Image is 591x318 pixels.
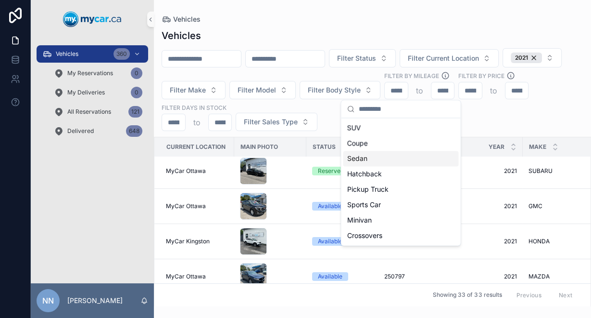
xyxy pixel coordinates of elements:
[318,237,342,246] div: Available
[433,291,502,299] span: Showing 33 of 33 results
[131,87,142,98] div: 0
[456,167,517,175] a: 2021
[343,182,458,197] div: Pickup Truck
[48,103,148,120] a: All Reservations121
[503,48,562,67] button: Select Button
[343,120,458,135] div: SUV
[162,81,226,99] button: Select Button
[170,85,206,95] span: Filter Make
[329,49,396,67] button: Select Button
[489,143,504,151] span: Year
[67,89,105,96] span: My Deliveries
[67,296,123,305] p: [PERSON_NAME]
[528,238,550,245] span: HONDA
[300,81,380,99] button: Select Button
[384,71,439,80] label: Filter By Mileage
[166,167,228,175] a: MyCar Ottawa
[312,237,373,246] a: Available
[166,202,206,210] span: MyCar Ottawa
[236,113,317,131] button: Select Button
[528,273,589,280] a: MAZDA
[416,85,423,96] p: to
[166,273,228,280] a: MyCar Ottawa
[48,122,148,140] a: Delivered648
[456,273,517,280] a: 2021
[318,272,342,281] div: Available
[37,45,148,63] a: Vehicles360
[162,29,201,42] h1: Vehicles
[162,103,226,112] label: Filter Days In Stock
[343,228,458,243] div: Crossovers
[528,238,589,245] a: HONDA
[63,12,122,27] img: App logo
[400,49,499,67] button: Select Button
[42,295,54,306] span: NN
[528,202,589,210] a: GMC
[456,202,517,210] a: 2021
[166,143,226,151] span: Current Location
[162,14,201,24] a: Vehicles
[166,238,210,245] span: MyCar Kingston
[48,84,148,101] a: My Deliveries0
[166,273,206,280] span: MyCar Ottawa
[384,273,445,280] a: 250797
[244,117,298,127] span: Filter Sales Type
[318,167,344,175] div: Reserved
[312,202,373,211] a: Available
[318,202,342,211] div: Available
[312,167,373,175] a: Reserved
[193,117,201,128] p: to
[511,53,542,63] button: Unselect I_2021
[511,53,542,63] div: 2021
[166,167,206,175] span: MyCar Ottawa
[56,50,78,58] span: Vehicles
[67,108,111,116] span: All Reservations
[528,202,542,210] span: GMC
[173,14,201,24] span: Vehicles
[126,125,142,137] div: 648
[384,273,405,280] span: 250797
[31,39,154,152] div: scrollable content
[166,238,228,245] a: MyCar Kingston
[113,48,130,60] div: 360
[313,143,336,151] span: Status
[343,166,458,182] div: Hatchback
[341,118,460,245] div: Suggestions
[67,69,113,77] span: My Reservations
[456,238,517,245] a: 2021
[48,65,148,82] a: My Reservations0
[343,197,458,212] div: Sports Car
[458,71,504,80] label: FILTER BY PRICE
[528,167,589,175] a: SUBARU
[166,202,228,210] a: MyCar Ottawa
[240,143,278,151] span: Main Photo
[131,67,142,79] div: 0
[343,135,458,151] div: Coupe
[343,151,458,166] div: Sedan
[490,85,497,96] p: to
[312,272,373,281] a: Available
[408,53,479,63] span: Filter Current Location
[238,85,276,95] span: Filter Model
[308,85,361,95] span: Filter Body Style
[343,212,458,228] div: Minivan
[229,81,296,99] button: Select Button
[128,106,142,118] div: 121
[528,273,550,280] span: MAZDA
[529,143,546,151] span: Make
[337,53,376,63] span: Filter Status
[528,167,553,175] span: SUBARU
[67,127,94,135] span: Delivered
